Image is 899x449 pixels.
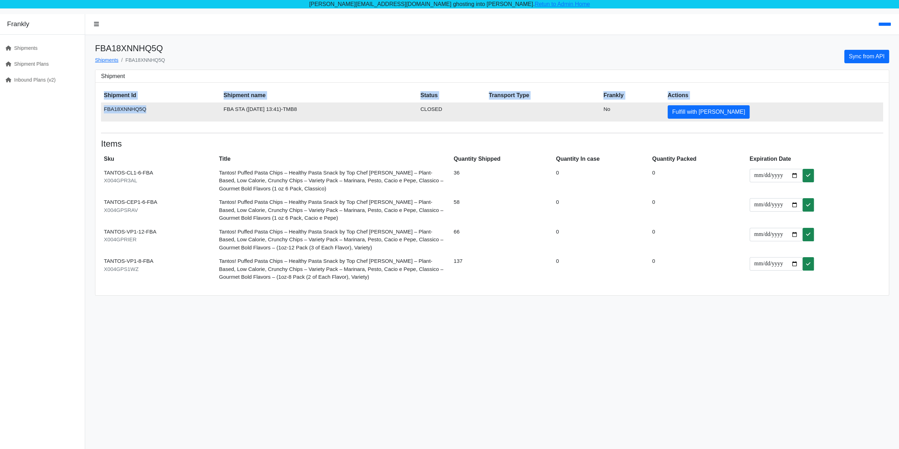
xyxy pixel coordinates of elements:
[451,195,553,225] td: 58
[553,195,649,225] td: 0
[101,254,216,284] td: TANTOS-VP1-8-FBA
[451,254,553,284] td: 137
[101,73,883,79] h3: Shipment
[216,152,451,166] th: Title
[601,88,665,102] th: Frankly
[104,236,213,244] p: X004GPRIER
[649,166,747,196] td: 0
[101,195,216,225] td: TANTOS-CEP1-6-FBA
[101,102,221,122] td: FBA18XNNHQ5Q
[95,57,118,63] a: Shipments
[601,102,665,122] td: No
[101,166,216,196] td: TANTOS-CL1-6-FBA
[451,152,553,166] th: Quantity Shipped
[486,88,601,102] th: Transport Type
[649,195,747,225] td: 0
[553,254,649,284] td: 0
[668,105,750,119] button: Fulfill with [PERSON_NAME]
[101,225,216,255] td: TANTOS-VP1-12-FBA
[418,88,486,102] th: Status
[665,88,883,102] th: Actions
[118,57,165,64] li: FBA18XNNHQ5Q
[104,265,213,273] p: X004GPS1WZ
[221,102,418,122] td: FBA STA ([DATE] 13:41)-TMB8
[553,166,649,196] td: 0
[844,50,889,63] button: Sync from API
[649,225,747,255] td: 0
[216,225,451,255] td: Tantos! Puffed Pasta Chips – Healthy Pasta Snack by Top Chef [PERSON_NAME] – Plant-Based, Low Cal...
[534,1,590,7] a: Retun to Admin Home
[104,177,213,185] p: X004GPR3AL
[649,152,747,166] th: Quantity Packed
[101,88,221,102] th: Shipment Id
[216,166,451,196] td: Tantos! Puffed Pasta Chips – Healthy Pasta Snack by Top Chef [PERSON_NAME] – Plant-Based, Low Cal...
[216,195,451,225] td: Tantos! Puffed Pasta Chips – Healthy Pasta Snack by Top Chef [PERSON_NAME] – Plant-Based, Low Cal...
[101,139,883,149] h4: Items
[216,254,451,284] td: Tantos! Puffed Pasta Chips – Healthy Pasta Snack by Top Chef [PERSON_NAME] – Plant-Based, Low Cal...
[95,43,165,54] h1: FBA18XNNHQ5Q
[101,152,216,166] th: Sku
[104,206,213,214] p: X004GPSRAV
[451,225,553,255] td: 66
[418,102,486,122] td: CLOSED
[649,254,747,284] td: 0
[451,166,553,196] td: 36
[747,152,883,166] th: Expiration Date
[221,88,418,102] th: Shipment name
[553,152,649,166] th: Quantity In case
[553,225,649,255] td: 0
